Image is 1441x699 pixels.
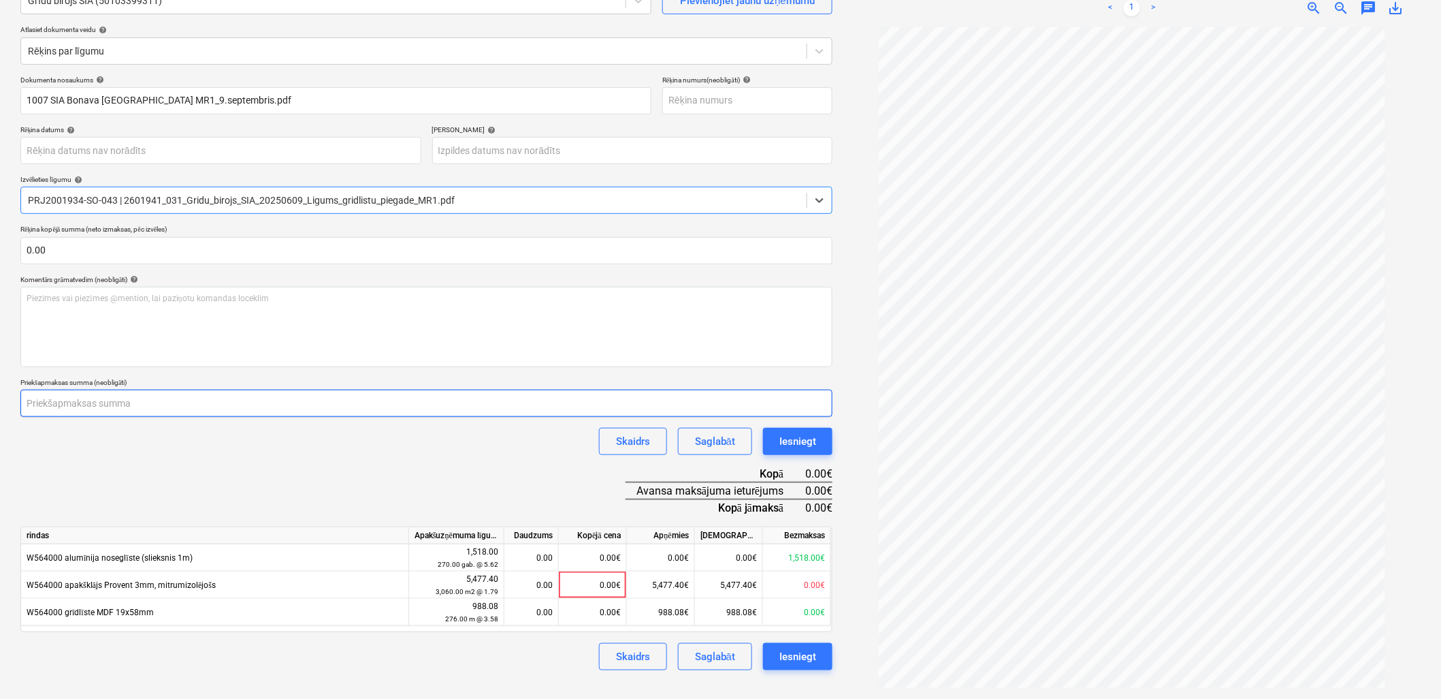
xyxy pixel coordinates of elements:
[20,125,421,134] div: Rēķina datums
[695,527,763,544] div: [DEMOGRAPHIC_DATA] izmaksas
[678,643,752,670] button: Saglabāt
[559,599,627,626] div: 0.00€
[415,573,498,598] div: 5,477.40
[27,553,193,563] span: W564000 alumīnija noseglīste (slieksnis 1m)
[763,599,831,626] div: 0.00€
[695,433,735,450] div: Saglabāt
[559,572,627,599] div: 0.00€
[695,572,763,599] div: 5,477.40€
[445,615,498,623] small: 276.00 m @ 3.58
[510,599,553,626] div: 0.00
[20,76,651,84] div: Dokumenta nosaukums
[20,175,832,184] div: Izvēlieties līgumu
[438,561,498,568] small: 270.00 gab. @ 5.62
[559,544,627,572] div: 0.00€
[763,527,831,544] div: Bezmaksas
[432,125,833,134] div: [PERSON_NAME]
[27,608,154,617] span: W564000 grīdlīste MDF 19x58mm
[763,572,831,599] div: 0.00€
[695,599,763,626] div: 988.08€
[678,428,752,455] button: Saglabāt
[695,648,735,666] div: Saglabāt
[559,527,627,544] div: Kopējā cena
[1373,634,1441,699] iframe: Chat Widget
[20,87,651,114] input: Dokumenta nosaukums
[805,482,832,499] div: 0.00€
[599,428,667,455] button: Skaidrs
[127,275,138,283] span: help
[626,499,805,516] div: Kopā jāmaksā
[71,176,82,184] span: help
[27,580,216,590] span: W564000 apakšklājs Provent 3mm, mitrumizolējošs
[627,599,695,626] div: 988.08€
[627,572,695,599] div: 5,477.40€
[20,237,832,264] input: Rēķina kopējā summa (neto izmaksas, pēc izvēles)
[662,87,832,114] input: Rēķina numurs
[626,466,805,482] div: Kopā
[599,643,667,670] button: Skaidrs
[627,544,695,572] div: 0.00€
[616,433,650,450] div: Skaidrs
[64,126,75,134] span: help
[415,546,498,571] div: 1,518.00
[21,527,409,544] div: rindas
[436,588,498,595] small: 3,060.00 m2 @ 1.79
[662,76,832,84] div: Rēķina numurs (neobligāti)
[740,76,751,84] span: help
[485,126,496,134] span: help
[415,600,498,625] div: 988.08
[616,648,650,666] div: Skaidrs
[432,137,833,164] input: Izpildes datums nav norādīts
[504,527,559,544] div: Daudzums
[763,544,831,572] div: 1,518.00€
[779,648,816,666] div: Iesniegt
[805,466,832,482] div: 0.00€
[20,378,832,390] p: Priekšapmaksas summa (neobligāti)
[96,26,107,34] span: help
[763,643,832,670] button: Iesniegt
[20,275,832,284] div: Komentārs grāmatvedim (neobligāti)
[805,499,832,516] div: 0.00€
[510,572,553,599] div: 0.00
[627,527,695,544] div: Apņēmies
[20,390,832,417] input: Priekšapmaksas summa
[779,433,816,450] div: Iesniegt
[695,544,763,572] div: 0.00€
[20,137,421,164] input: Rēķina datums nav norādīts
[93,76,104,84] span: help
[409,527,504,544] div: Apakšuzņēmuma līgums
[20,225,832,236] p: Rēķina kopējā summa (neto izmaksas, pēc izvēles)
[626,482,805,499] div: Avansa maksājuma ieturējums
[20,25,832,34] div: Atlasiet dokumenta veidu
[510,544,553,572] div: 0.00
[763,428,832,455] button: Iesniegt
